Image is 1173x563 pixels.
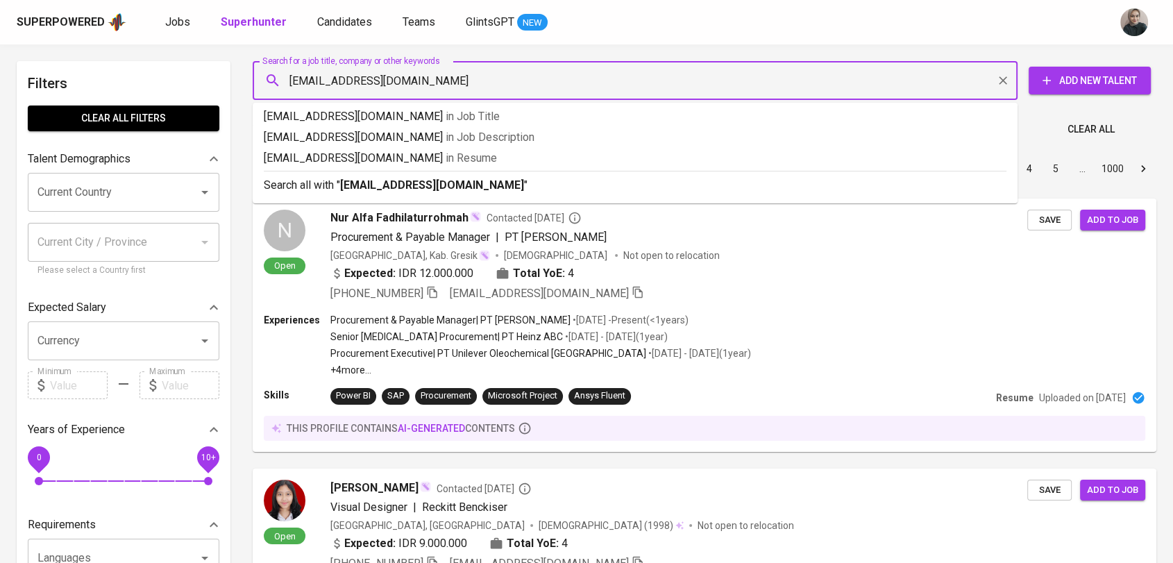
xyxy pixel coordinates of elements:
[466,14,548,31] a: GlintsGPT NEW
[1027,480,1072,501] button: Save
[479,250,490,261] img: magic_wand.svg
[1132,158,1154,180] button: Go to next page
[1120,8,1148,36] img: rani.kulsum@glints.com
[28,421,125,438] p: Years of Experience
[28,511,219,539] div: Requirements
[340,178,524,192] b: [EMAIL_ADDRESS][DOMAIN_NAME]
[517,16,548,30] span: NEW
[403,15,435,28] span: Teams
[269,530,301,542] span: Open
[1045,158,1067,180] button: Go to page 5
[108,12,126,33] img: app logo
[162,371,219,399] input: Value
[470,211,481,222] img: magic_wand.svg
[28,106,219,131] button: Clear All filters
[1080,210,1145,231] button: Add to job
[28,151,130,167] p: Talent Demographics
[623,249,720,262] p: Not open to relocation
[330,480,419,496] span: [PERSON_NAME]
[420,481,431,492] img: magic_wand.svg
[264,480,305,521] img: 5b1ffd2fcf1e18c29784ff34007eefb8.jpg
[518,482,532,496] svg: By Batam recruiter
[1087,212,1138,228] span: Add to job
[253,199,1156,452] a: NOpenNur Alfa FadhilaturrohmahContacted [DATE]Procurement & Payable Manager|PT [PERSON_NAME][GEOG...
[1080,480,1145,501] button: Add to job
[330,230,490,244] span: Procurement & Payable Manager
[488,389,557,403] div: Microsoft Project
[344,265,396,282] b: Expected:
[1062,117,1120,142] button: Clear All
[1097,158,1128,180] button: Go to page 1000
[330,265,473,282] div: IDR 12.000.000
[421,389,471,403] div: Procurement
[646,346,751,360] p: • [DATE] - [DATE] ( 1 year )
[39,110,208,127] span: Clear All filters
[165,14,193,31] a: Jobs
[201,453,215,462] span: 10+
[450,287,629,300] span: [EMAIL_ADDRESS][DOMAIN_NAME]
[403,14,438,31] a: Teams
[398,423,465,434] span: AI-generated
[562,535,568,552] span: 4
[28,145,219,173] div: Talent Demographics
[330,287,423,300] span: [PHONE_NUMBER]
[330,363,751,377] p: +4 more ...
[330,249,490,262] div: [GEOGRAPHIC_DATA], Kab. Gresik
[330,210,469,226] span: Nur Alfa Fadhilaturrohmah
[221,14,289,31] a: Superhunter
[446,151,497,165] span: in Resume
[17,15,105,31] div: Superpowered
[698,519,794,532] p: Not open to relocation
[264,210,305,251] div: N
[413,499,416,516] span: |
[330,313,571,327] p: Procurement & Payable Manager | PT [PERSON_NAME]
[422,501,507,514] span: Reckitt Benckiser
[17,12,126,33] a: Superpoweredapp logo
[264,313,330,327] p: Experiences
[1034,482,1065,498] span: Save
[539,519,684,532] div: (1998)
[50,371,108,399] input: Value
[28,294,219,321] div: Expected Salary
[221,15,287,28] b: Superhunter
[1087,482,1138,498] span: Add to job
[496,229,499,246] span: |
[317,14,375,31] a: Candidates
[513,265,565,282] b: Total YoE:
[507,535,559,552] b: Total YoE:
[466,15,514,28] span: GlintsGPT
[574,389,625,403] div: Ansys Fluent
[487,211,582,225] span: Contacted [DATE]
[571,313,689,327] p: • [DATE] - Present ( <1 years )
[504,249,609,262] span: [DEMOGRAPHIC_DATA]
[568,265,574,282] span: 4
[344,535,396,552] b: Expected:
[195,331,214,351] button: Open
[1034,212,1065,228] span: Save
[446,110,500,123] span: in Job Title
[28,72,219,94] h6: Filters
[505,230,607,244] span: PT [PERSON_NAME]
[446,131,534,144] span: in Job Description
[911,158,1156,180] nav: pagination navigation
[1018,158,1040,180] button: Go to page 4
[36,453,41,462] span: 0
[1029,67,1151,94] button: Add New Talent
[330,519,525,532] div: [GEOGRAPHIC_DATA], [GEOGRAPHIC_DATA]
[1067,121,1115,138] span: Clear All
[195,183,214,202] button: Open
[264,129,1006,146] p: [EMAIL_ADDRESS][DOMAIN_NAME]
[264,177,1006,194] p: Search all with " "
[330,501,407,514] span: Visual Designer
[1039,391,1126,405] p: Uploaded on [DATE]
[1027,210,1072,231] button: Save
[28,516,96,533] p: Requirements
[330,535,467,552] div: IDR 9.000.000
[336,389,371,403] div: Power BI
[437,482,532,496] span: Contacted [DATE]
[1071,162,1093,176] div: …
[317,15,372,28] span: Candidates
[28,416,219,444] div: Years of Experience
[165,15,190,28] span: Jobs
[563,330,668,344] p: • [DATE] - [DATE] ( 1 year )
